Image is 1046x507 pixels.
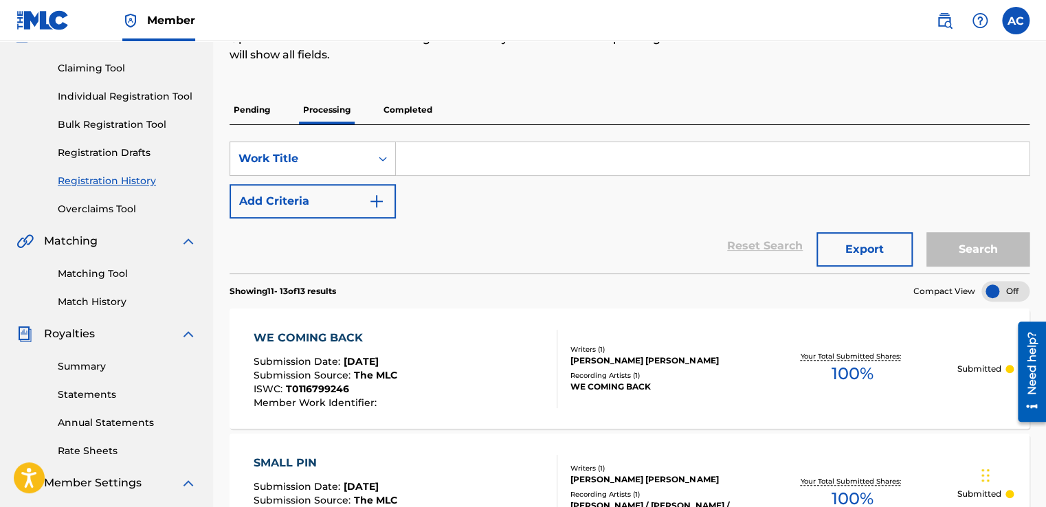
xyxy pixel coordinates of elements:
p: Showing 11 - 13 of 13 results [230,285,336,297]
img: Royalties [16,326,33,342]
p: Processing [299,95,355,124]
div: [PERSON_NAME] [PERSON_NAME] [570,473,747,486]
a: Overclaims Tool [58,202,197,216]
p: Updated information on an existing work will only show in the corresponding fields. New work subm... [230,30,845,63]
span: Member Work Identifier : [254,396,380,409]
a: WE COMING BACKSubmission Date:[DATE]Submission Source:The MLCISWC:T0116799246Member Work Identifi... [230,308,1030,429]
img: MLC Logo [16,10,69,30]
div: Recording Artists ( 1 ) [570,489,747,499]
a: Public Search [931,7,958,34]
img: 9d2ae6d4665cec9f34b9.svg [368,193,385,210]
span: The MLC [354,369,397,381]
div: Help [966,7,994,34]
p: Submitted [957,488,1001,500]
p: Completed [379,95,436,124]
a: Summary [58,359,197,374]
div: Work Title [238,150,362,167]
p: Pending [230,95,274,124]
a: Bulk Registration Tool [58,117,197,132]
a: Claiming Tool [58,61,197,76]
span: Royalties [44,326,95,342]
span: Submission Source : [254,369,354,381]
button: Add Criteria [230,184,396,218]
div: User Menu [1002,7,1030,34]
p: Your Total Submitted Shares: [801,476,904,486]
a: Registration Drafts [58,146,197,160]
div: Recording Artists ( 1 ) [570,370,747,381]
span: Matching [44,233,98,249]
div: [PERSON_NAME] [PERSON_NAME] [570,354,747,367]
a: Annual Statements [58,416,197,430]
p: Submitted [957,363,1001,375]
span: The MLC [354,494,397,506]
button: Export [816,232,913,267]
div: Drag [981,455,990,496]
span: [DATE] [344,355,379,368]
span: [DATE] [344,480,379,493]
img: expand [180,475,197,491]
div: WE COMING BACK [570,381,747,393]
div: Writers ( 1 ) [570,344,747,354]
span: T0116799246 [286,383,349,395]
span: Submission Date : [254,355,344,368]
img: expand [180,326,197,342]
p: Your Total Submitted Shares: [801,351,904,361]
span: Member [147,12,195,28]
span: 100 % [832,361,873,386]
span: Member Settings [44,475,142,491]
span: Submission Source : [254,494,354,506]
a: Individual Registration Tool [58,89,197,104]
a: Matching Tool [58,267,197,281]
span: Submission Date : [254,480,344,493]
a: Statements [58,387,197,402]
img: search [936,12,953,29]
div: Writers ( 1 ) [570,463,747,473]
img: help [972,12,988,29]
div: WE COMING BACK [254,330,397,346]
form: Search Form [230,142,1030,273]
iframe: Chat Widget [977,441,1046,507]
img: Top Rightsholder [122,12,139,29]
span: Compact View [913,285,975,297]
a: Registration History [58,174,197,188]
div: SMALL PIN [254,455,397,471]
a: Rate Sheets [58,444,197,458]
a: Match History [58,295,197,309]
img: Matching [16,233,34,249]
img: expand [180,233,197,249]
span: ISWC : [254,383,286,395]
iframe: Resource Center [1008,317,1046,427]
